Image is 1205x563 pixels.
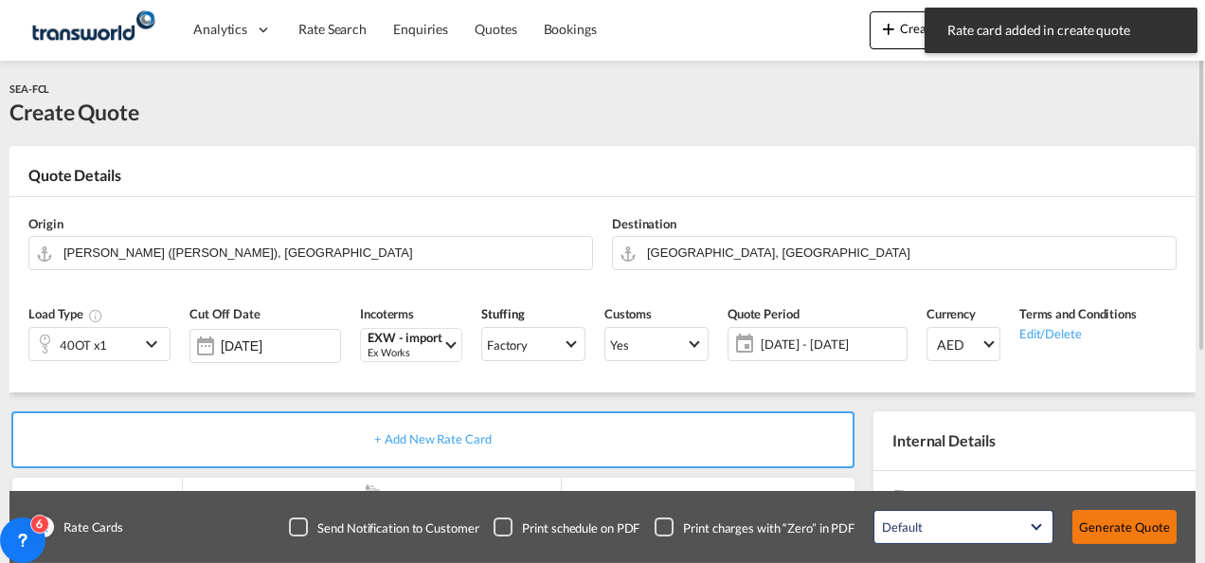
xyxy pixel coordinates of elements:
input: Search by Door/Port [63,236,583,269]
md-select: Select Currency: د.إ AEDUnited Arab Emirates Dirham [926,327,1000,361]
span: Customs [604,306,652,321]
button: Generate Quote [1072,510,1177,544]
div: + Add New Rate Card [11,411,854,468]
span: Enquiries [393,21,448,37]
div: 40OT x1icon-chevron-down [28,327,171,361]
button: icon-plus 400-fgCreate Quote [870,11,982,49]
md-icon: icon-calendar [728,333,751,355]
div: Ex Works [368,345,442,359]
div: Print schedule on PDF [522,519,639,536]
img: f753ae806dec11f0841701cdfdf085c0.png [28,9,156,51]
div: Default [882,519,922,535]
md-input-container: Jawaharlal Nehru (Nhava Sheva), INNSA [28,236,593,270]
span: Load Type [28,306,103,321]
span: [DATE] - [DATE] [756,331,907,357]
span: Stuffing [481,306,525,321]
md-input-container: Jebel Ali, AEJEA [612,236,1177,270]
div: Factory [487,337,528,353]
span: Origin [28,216,63,231]
div: Internal Details [873,411,1196,470]
md-select: Select Customs: Yes [604,327,709,361]
div: Yes [610,337,629,353]
input: Select [221,338,340,354]
span: Currency [926,306,976,321]
md-checkbox: Checkbox No Ink [289,518,478,536]
md-icon: assets/icons/custom/ship-fill.svg [361,484,384,494]
md-icon: icon-information-outline [88,308,103,323]
span: Bookings [544,21,597,37]
div: EXW - import [368,331,442,345]
div: Edit/Delete [1019,323,1137,342]
span: Rate card added in create quote [942,21,1180,40]
span: Terms and Conditions [1019,306,1137,321]
span: Destination [612,216,676,231]
md-select: Select Stuffing: Factory [481,327,585,361]
span: Quotes [475,21,516,37]
md-select: Select Incoterms: EXW - import Ex Works [360,328,462,362]
md-checkbox: Checkbox No Ink [494,518,639,536]
span: Cut Off Date [189,306,261,321]
span: AED [937,336,980,354]
md-checkbox: Checkbox No Ink [655,518,854,536]
md-icon: icon-plus 400-fg [877,17,900,40]
div: Create Quote [9,97,139,127]
span: + Add New Rate Card [374,431,491,446]
span: Rate Cards [54,518,123,536]
div: Quote Details [9,165,1196,195]
md-icon: icon-chevron-down [140,333,169,355]
span: Analytics [193,20,247,39]
div: 40OT x1 [60,332,107,358]
div: Send Notification to Customer [317,519,478,536]
div: Print charges with “Zero” in PDF [683,519,854,536]
span: Quote Period [728,306,800,321]
span: [DATE] - [DATE] [761,336,902,353]
span: Incoterms [360,306,414,321]
input: Search by Door/Port [647,236,1166,269]
span: SEA-FCL [9,82,49,95]
span: Rate Search [298,21,367,37]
